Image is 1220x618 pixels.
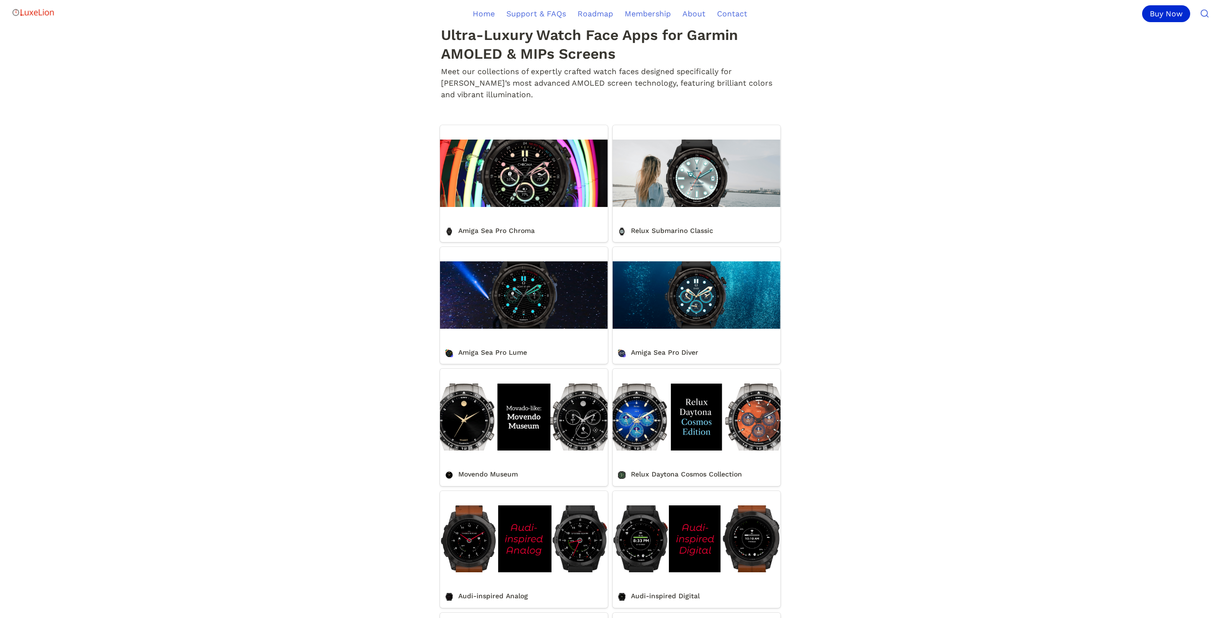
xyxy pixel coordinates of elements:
a: Amiga Sea Pro Chroma [440,125,608,242]
a: Amiga Sea Pro Lume [440,247,608,364]
h1: Ultra-Luxury Watch Face Apps for Garmin AMOLED & MIPs Screens [440,24,780,64]
a: Audi-inspired Digital [613,491,780,608]
div: Buy Now [1142,5,1190,22]
a: Buy Now [1142,5,1194,22]
p: Meet our collections of expertly crafted watch faces designed specifically for [PERSON_NAME]’s mo... [440,64,780,102]
a: Audi-inspired Analog [440,491,608,608]
a: Amiga Sea Pro Diver [613,247,780,364]
a: Movendo Museum [440,369,608,486]
a: Relux Submarino Classic [613,125,780,242]
img: Logo [12,3,55,22]
a: Relux Daytona Cosmos Collection [613,369,780,486]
